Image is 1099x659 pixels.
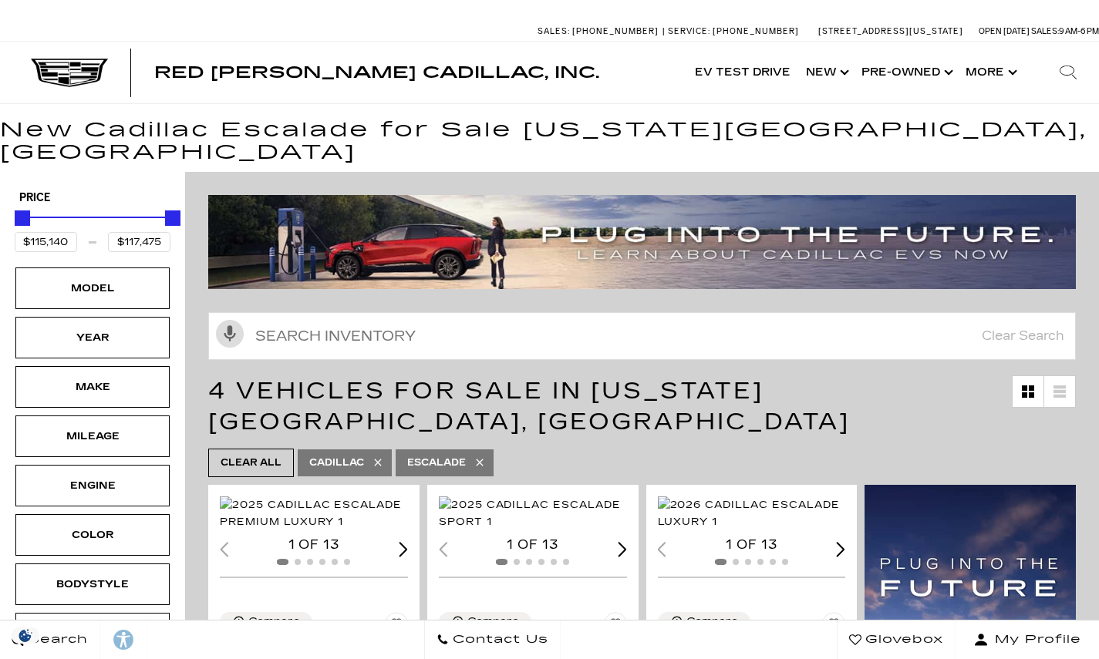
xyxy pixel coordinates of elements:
[208,195,1087,289] img: ev-blog-post-banners4
[15,366,170,408] div: MakeMake
[798,42,854,103] a: New
[54,428,131,445] div: Mileage
[165,210,180,226] div: Maximum Price
[618,542,627,556] div: Next slide
[668,26,710,36] span: Service:
[538,27,662,35] a: Sales: [PHONE_NUMBER]
[8,627,43,644] section: Click to Open Cookie Consent Modal
[439,612,531,632] button: Compare Vehicle
[154,63,599,82] span: Red [PERSON_NAME] Cadillac, Inc.
[399,542,408,556] div: Next slide
[658,496,848,530] div: 1 / 2
[248,615,300,629] div: Compare
[424,620,561,659] a: Contact Us
[54,329,131,346] div: Year
[979,26,1030,36] span: Open [DATE]
[385,612,408,641] button: Save Vehicle
[54,477,131,494] div: Engine
[54,280,131,297] div: Model
[15,613,170,654] div: TrimTrim
[658,536,846,553] div: 1 of 13
[658,496,848,530] img: 2026 Cadillac Escalade Luxury 1
[15,205,170,252] div: Price
[837,620,956,659] a: Glovebox
[686,615,738,629] div: Compare
[658,612,750,632] button: Compare Vehicle
[54,378,131,395] div: Make
[1059,26,1099,36] span: 9 AM-6 PM
[861,629,943,651] span: Glovebox
[687,42,798,103] a: EV Test Drive
[439,496,629,530] img: 2025 Cadillac Escalade Sport 1
[221,453,281,472] span: Clear All
[208,377,850,435] span: 4 Vehicles for Sale in [US_STATE][GEOGRAPHIC_DATA], [GEOGRAPHIC_DATA]
[108,232,170,252] input: Maximum
[15,210,30,226] div: Minimum Price
[154,65,599,80] a: Red [PERSON_NAME] Cadillac, Inc.
[15,232,77,252] input: Minimum
[538,26,570,36] span: Sales:
[958,42,1022,103] button: More
[54,576,131,593] div: Bodystyle
[449,629,548,651] span: Contact Us
[467,615,519,629] div: Compare
[407,453,466,472] span: Escalade
[1031,26,1059,36] span: Sales:
[31,59,108,88] img: Cadillac Dark Logo with Cadillac White Text
[24,629,88,651] span: Search
[713,26,799,36] span: [PHONE_NUMBER]
[15,563,170,605] div: BodystyleBodystyle
[220,496,410,530] div: 1 / 2
[989,629,1081,651] span: My Profile
[662,27,803,35] a: Service: [PHONE_NUMBER]
[818,26,963,36] a: [STREET_ADDRESS][US_STATE]
[54,526,131,543] div: Color
[604,612,627,641] button: Save Vehicle
[956,620,1099,659] button: Open user profile menu
[837,542,846,556] div: Next slide
[220,496,410,530] img: 2025 Cadillac Escalade Premium Luxury 1
[439,536,627,553] div: 1 of 13
[309,453,364,472] span: Cadillac
[208,312,1076,360] input: Search Inventory
[15,317,170,358] div: YearYear
[220,612,312,632] button: Compare Vehicle
[15,415,170,457] div: MileageMileage
[8,627,43,644] img: Opt-Out Icon
[439,496,629,530] div: 1 / 2
[15,465,170,506] div: EngineEngine
[822,612,845,641] button: Save Vehicle
[19,191,166,205] h5: Price
[15,514,170,556] div: ColorColor
[216,320,244,348] svg: Click to toggle on voice search
[220,536,408,553] div: 1 of 13
[15,267,170,309] div: ModelModel
[572,26,659,36] span: [PHONE_NUMBER]
[854,42,958,103] a: Pre-Owned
